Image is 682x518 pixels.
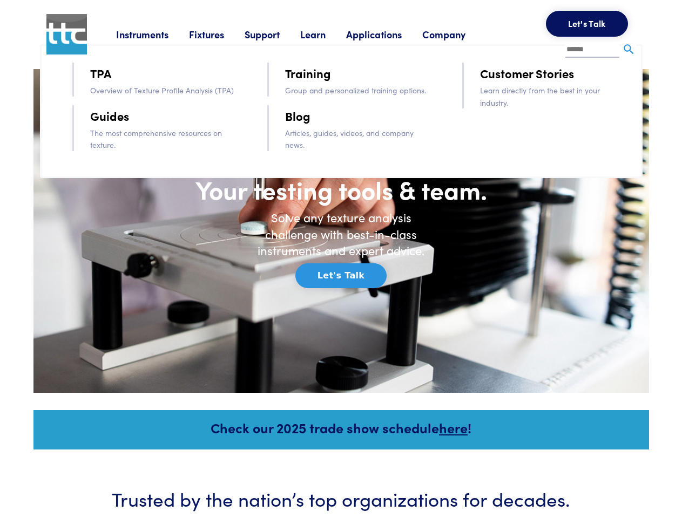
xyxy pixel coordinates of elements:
a: Learn [300,28,346,41]
p: Group and personalized training options. [285,84,432,96]
a: Fixtures [189,28,245,41]
a: Guides [90,106,129,125]
a: Training [285,64,331,83]
p: Articles, guides, videos, and company news. [285,127,432,151]
p: Learn directly from the best in your industry. [480,84,627,108]
a: Company [422,28,486,41]
h5: Check our 2025 trade show schedule ! [48,418,634,437]
p: Overview of Texture Profile Analysis (TPA) [90,84,237,96]
h1: Your testing tools & team. [158,174,525,205]
button: Let's Talk [295,263,387,288]
h3: Trusted by the nation’s top organizations for decades. [66,485,617,512]
h6: Solve any texture analysis challenge with best-in-class instruments and expert advice. [249,209,433,259]
p: The most comprehensive resources on texture. [90,127,237,151]
a: Instruments [116,28,189,41]
a: TPA [90,64,111,83]
a: Applications [346,28,422,41]
a: here [439,418,468,437]
a: Support [245,28,300,41]
a: Customer Stories [480,64,574,83]
img: ttc_logo_1x1_v1.0.png [46,14,87,54]
a: Blog [285,106,310,125]
button: Let's Talk [546,11,628,37]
